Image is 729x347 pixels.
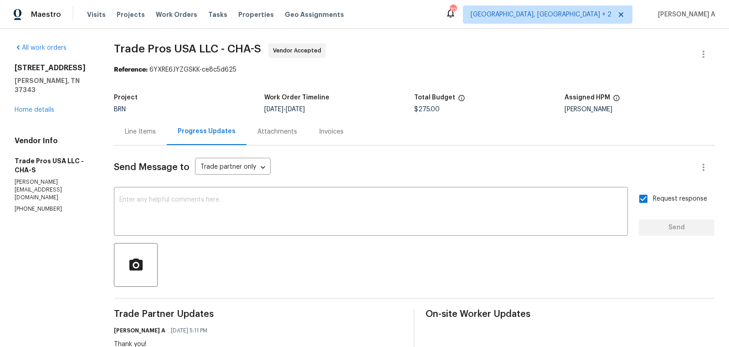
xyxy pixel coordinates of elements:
span: $275.00 [414,106,440,113]
a: All work orders [15,45,67,51]
h5: Trade Pros USA LLC - CHA-S [15,156,92,175]
span: Visits [87,10,106,19]
span: Vendor Accepted [273,46,325,55]
div: [PERSON_NAME] [565,106,714,113]
div: Attachments [257,127,297,136]
div: Line Items [125,127,156,136]
span: Request response [653,194,707,204]
h5: Work Order Timeline [264,94,329,101]
div: 70 [450,5,456,15]
h6: [PERSON_NAME] A [114,326,165,335]
span: [DATE] [286,106,305,113]
p: [PERSON_NAME][EMAIL_ADDRESS][DOMAIN_NAME] [15,178,92,202]
span: Maestro [31,10,61,19]
div: Progress Updates [178,127,236,136]
h5: [PERSON_NAME], TN 37343 [15,76,92,94]
a: Home details [15,107,54,113]
span: BRN [114,106,126,113]
h5: Total Budget [414,94,455,101]
span: Tasks [208,11,227,18]
span: [PERSON_NAME] A [654,10,715,19]
span: Trade Partner Updates [114,310,403,319]
span: [GEOGRAPHIC_DATA], [GEOGRAPHIC_DATA] + 2 [471,10,611,19]
span: Trade Pros USA LLC - CHA-S [114,43,261,54]
h2: [STREET_ADDRESS] [15,63,92,73]
span: The hpm assigned to this work order. [613,94,620,106]
span: Work Orders [156,10,197,19]
span: Geo Assignments [285,10,344,19]
div: 6YXRE6JYZGSKK-ce8c5d625 [114,65,714,74]
span: Projects [117,10,145,19]
span: - [264,106,305,113]
span: Send Message to [114,163,190,172]
span: Properties [238,10,274,19]
h4: Vendor Info [15,136,92,145]
div: Trade partner only [195,160,271,175]
h5: Assigned HPM [565,94,610,101]
span: [DATE] [264,106,283,113]
p: [PHONE_NUMBER] [15,205,92,213]
span: The total cost of line items that have been proposed by Opendoor. This sum includes line items th... [458,94,465,106]
span: On-site Worker Updates [426,310,714,319]
span: [DATE] 5:11 PM [171,326,207,335]
div: Invoices [319,127,344,136]
b: Reference: [114,67,148,73]
h5: Project [114,94,138,101]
